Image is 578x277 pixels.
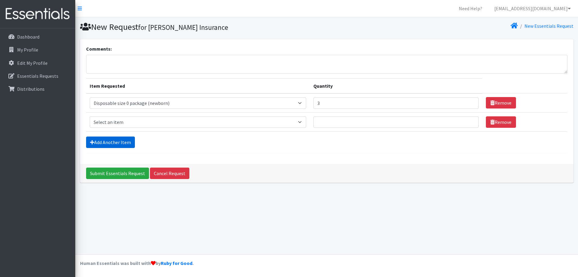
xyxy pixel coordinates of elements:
[310,78,482,93] th: Quantity
[17,34,39,40] p: Dashboard
[17,47,38,53] p: My Profile
[86,45,112,52] label: Comments:
[524,23,573,29] a: New Essentials Request
[486,116,516,128] a: Remove
[17,73,58,79] p: Essentials Requests
[2,83,73,95] a: Distributions
[161,260,192,266] a: Ruby for Good
[17,86,45,92] p: Distributions
[80,22,325,32] h1: New Request
[17,60,48,66] p: Edit My Profile
[2,31,73,43] a: Dashboard
[2,44,73,56] a: My Profile
[2,57,73,69] a: Edit My Profile
[86,78,310,93] th: Item Requested
[138,23,228,32] small: for [PERSON_NAME] Insurance
[80,260,194,266] strong: Human Essentials was built with by .
[2,4,73,24] img: HumanEssentials
[86,168,149,179] input: Submit Essentials Request
[454,2,487,14] a: Need Help?
[86,137,135,148] a: Add Another Item
[489,2,576,14] a: [EMAIL_ADDRESS][DOMAIN_NAME]
[150,168,189,179] a: Cancel Request
[486,97,516,109] a: Remove
[2,70,73,82] a: Essentials Requests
